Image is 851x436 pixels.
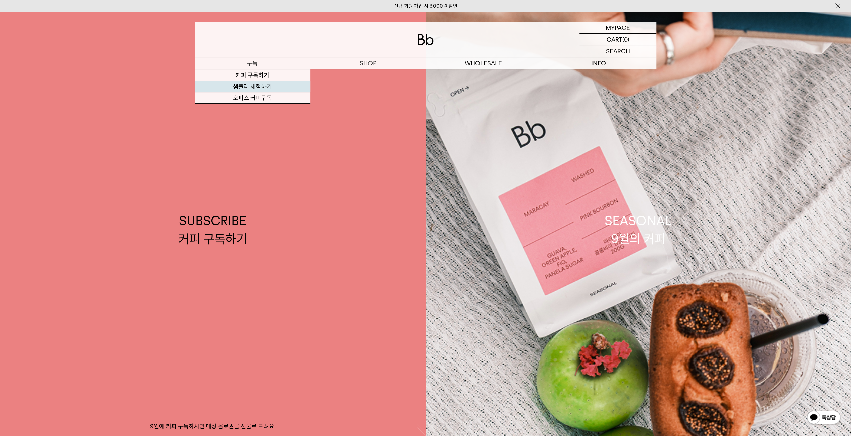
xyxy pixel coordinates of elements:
[310,57,426,69] a: SHOP
[606,45,630,57] p: SEARCH
[195,57,310,69] a: 구독
[607,34,622,45] p: CART
[426,57,541,69] p: WHOLESALE
[622,34,629,45] p: (0)
[606,22,630,33] p: MYPAGE
[178,212,247,247] div: SUBSCRIBE 커피 구독하기
[579,34,656,45] a: CART (0)
[418,34,434,45] img: 로고
[195,81,310,92] a: 샘플러 체험하기
[195,92,310,104] a: 오피스 커피구독
[579,22,656,34] a: MYPAGE
[195,69,310,81] a: 커피 구독하기
[806,410,841,426] img: 카카오톡 채널 1:1 채팅 버튼
[541,57,656,69] p: INFO
[605,212,672,247] div: SEASONAL 9월의 커피
[394,3,457,9] a: 신규 회원 가입 시 3,000원 할인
